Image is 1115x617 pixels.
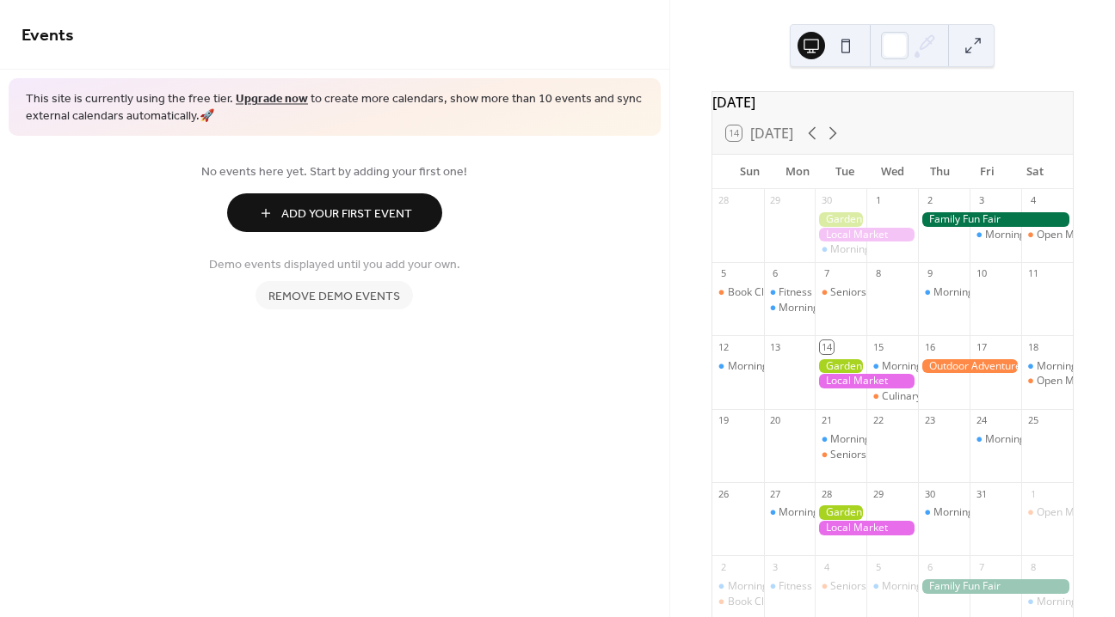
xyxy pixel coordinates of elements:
div: Outdoor Adventure Day [918,359,1021,374]
div: 22 [872,414,884,427]
span: Demo events displayed until you add your own. [209,256,460,274]
div: Seniors' Social Tea [830,285,921,300]
div: Local Market [815,374,918,388]
div: Morning Yoga Bliss [815,432,866,447]
div: Morning Yoga Bliss [918,285,970,300]
div: Tue [821,155,868,189]
div: Fitness Bootcamp [779,285,864,300]
div: Gardening Workshop [815,359,866,374]
span: Events [22,19,74,52]
div: Fitness Bootcamp [779,579,864,594]
div: Open Mic Night [1021,505,1073,520]
div: Morning Yoga Bliss [933,505,1026,520]
a: Upgrade now [236,88,308,111]
div: Morning Yoga Bliss [712,359,764,374]
div: [DATE] [712,92,1073,113]
div: Gardening Workshop [815,212,866,227]
div: 14 [820,340,833,353]
div: 27 [769,487,782,500]
div: Seniors' Social Tea [830,579,921,594]
div: Sun [726,155,773,189]
div: Morning Yoga Bliss [882,579,974,594]
div: Morning Yoga Bliss [764,301,816,315]
div: Open Mic Night [1037,228,1111,242]
div: Morning Yoga Bliss [830,432,922,447]
button: Remove demo events [256,281,413,309]
div: Seniors' Social Tea [830,448,921,462]
div: Local Market [815,228,918,242]
div: 13 [769,340,782,353]
div: 8 [1026,560,1039,573]
div: 12 [718,340,730,353]
div: Morning Yoga Bliss [866,359,918,374]
div: Morning Yoga Bliss [970,432,1021,447]
div: Book Club Gathering [728,595,827,609]
div: 26 [718,487,730,500]
div: Morning Yoga Bliss [830,242,922,257]
div: 31 [975,487,988,500]
div: Open Mic Night [1021,228,1073,242]
div: 4 [820,560,833,573]
div: 25 [1026,414,1039,427]
div: Morning Yoga Bliss [1021,359,1073,374]
div: 17 [975,340,988,353]
div: 5 [718,267,730,280]
div: 1 [872,194,884,207]
div: 8 [872,267,884,280]
a: Add Your First Event [22,193,648,232]
div: 16 [923,340,936,353]
div: Book Club Gathering [712,285,764,300]
div: 30 [923,487,936,500]
div: 28 [820,487,833,500]
div: Seniors' Social Tea [815,579,866,594]
div: 19 [718,414,730,427]
div: 29 [769,194,782,207]
div: Gardening Workshop [815,505,866,520]
div: Morning Yoga Bliss [985,228,1077,242]
div: 5 [872,560,884,573]
div: 6 [923,560,936,573]
div: 7 [820,267,833,280]
div: Open Mic Night [1037,505,1111,520]
span: Add Your First Event [281,205,412,223]
div: Morning Yoga Bliss [918,505,970,520]
div: Morning Yoga Bliss [815,242,866,257]
div: 20 [769,414,782,427]
div: 15 [872,340,884,353]
div: 4 [1026,194,1039,207]
div: Fitness Bootcamp [764,285,816,300]
span: Remove demo events [268,288,400,306]
button: Add Your First Event [227,193,442,232]
div: Culinary Cooking Class [882,389,991,404]
div: 6 [769,267,782,280]
div: Thu [916,155,964,189]
div: Morning Yoga Bliss [933,285,1026,300]
div: Morning Yoga Bliss [764,505,816,520]
div: Culinary Cooking Class [866,389,918,404]
div: 28 [718,194,730,207]
div: 3 [975,194,988,207]
div: Morning Yoga Bliss [779,505,871,520]
div: Book Club Gathering [728,285,827,300]
div: Fri [964,155,1011,189]
div: 10 [975,267,988,280]
div: Fitness Bootcamp [764,579,816,594]
div: Morning Yoga Bliss [985,432,1077,447]
div: Morning Yoga Bliss [779,301,871,315]
div: Sat [1012,155,1059,189]
div: 3 [769,560,782,573]
div: 18 [1026,340,1039,353]
span: This site is currently using the free tier. to create more calendars, show more than 10 events an... [26,91,644,125]
div: 2 [923,194,936,207]
div: Morning Yoga Bliss [728,579,820,594]
div: 9 [923,267,936,280]
div: 11 [1026,267,1039,280]
div: 29 [872,487,884,500]
div: Morning Yoga Bliss [970,228,1021,242]
div: Morning Yoga Bliss [1021,595,1073,609]
div: Open Mic Night [1037,374,1111,388]
div: 24 [975,414,988,427]
span: No events here yet. Start by adding your first one! [22,163,648,181]
div: 21 [820,414,833,427]
div: Morning Yoga Bliss [712,579,764,594]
